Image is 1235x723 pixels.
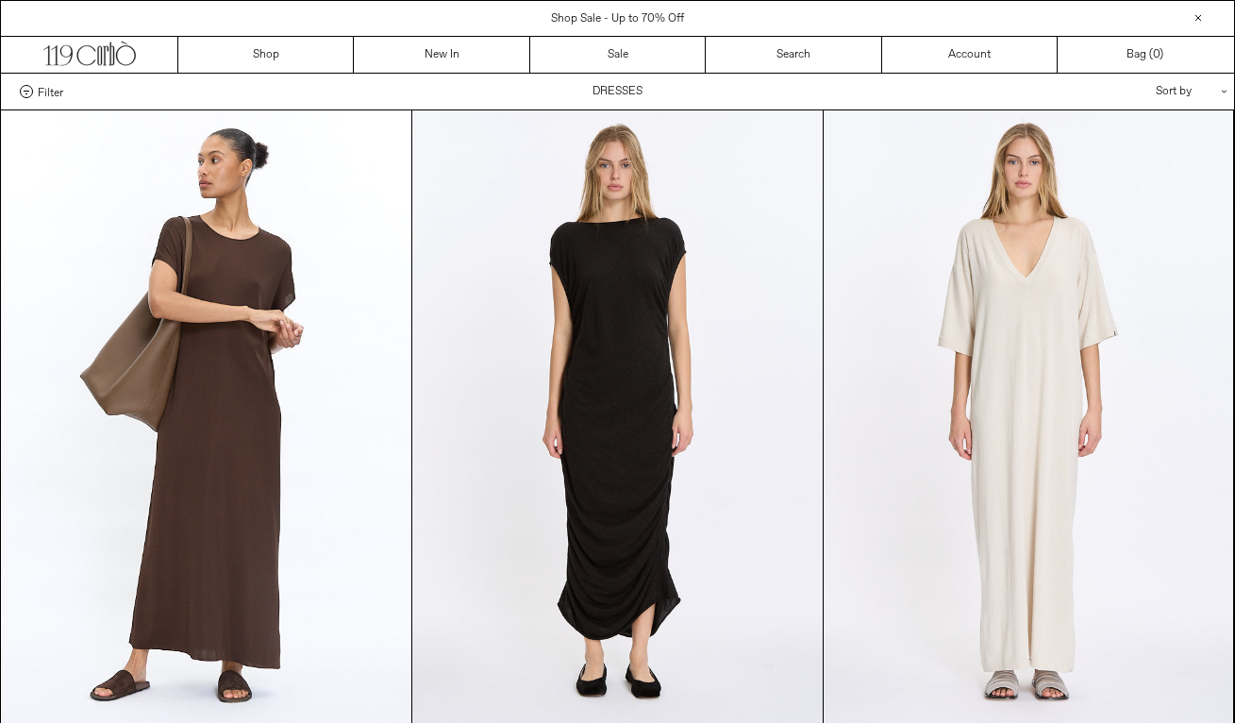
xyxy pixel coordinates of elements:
a: New In [354,37,529,73]
div: Sort by [1045,74,1215,109]
span: 0 [1153,47,1160,62]
a: Search [706,37,881,73]
span: Filter [38,85,63,98]
a: Sale [530,37,706,73]
span: ) [1153,46,1163,63]
a: Bag () [1058,37,1233,73]
a: Account [882,37,1058,73]
a: Shop [178,37,354,73]
a: Shop Sale - Up to 70% Off [551,11,684,26]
